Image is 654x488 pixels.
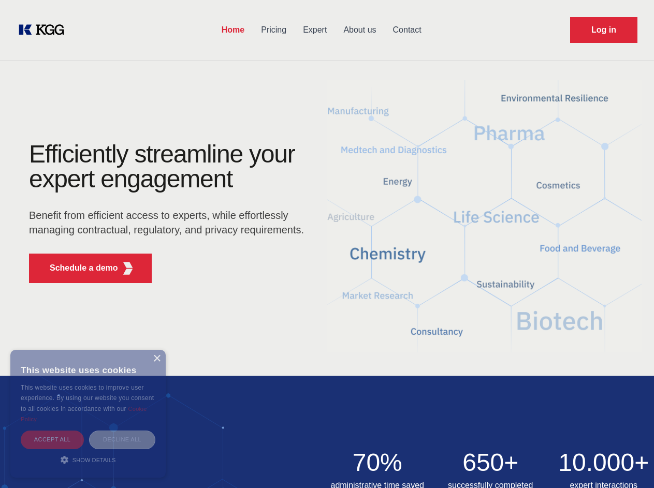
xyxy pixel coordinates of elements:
[122,262,135,275] img: KGG Fifth Element RED
[21,384,154,412] span: This website uses cookies to improve user experience. By using our website you consent to all coo...
[295,17,335,43] a: Expert
[17,22,72,38] a: KOL Knowledge Platform: Talk to Key External Experts (KEE)
[440,450,541,475] h2: 650+
[21,431,84,449] div: Accept all
[570,17,637,43] a: Request Demo
[21,406,147,422] a: Cookie Policy
[213,17,253,43] a: Home
[50,262,118,274] p: Schedule a demo
[335,17,384,43] a: About us
[153,355,161,363] div: Close
[72,457,116,463] span: Show details
[29,208,311,237] p: Benefit from efficient access to experts, while effortlessly managing contractual, regulatory, an...
[29,254,152,283] button: Schedule a demoKGG Fifth Element RED
[327,450,428,475] h2: 70%
[21,358,155,382] div: This website uses cookies
[385,17,430,43] a: Contact
[253,17,295,43] a: Pricing
[89,431,155,449] div: Decline all
[21,454,155,465] div: Show details
[29,142,311,191] h1: Efficiently streamline your expert engagement
[327,67,642,365] img: KGG Fifth Element RED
